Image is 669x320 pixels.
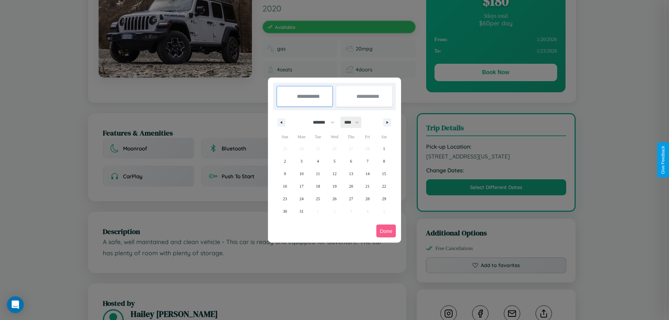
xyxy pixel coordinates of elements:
[277,131,293,142] span: Sun
[376,142,392,155] button: 1
[349,193,353,205] span: 27
[332,167,337,180] span: 12
[283,193,287,205] span: 23
[359,155,376,167] button: 7
[376,225,396,237] button: Done
[343,167,359,180] button: 13
[299,205,303,218] span: 31
[661,146,666,174] div: Give Feedback
[349,167,353,180] span: 13
[326,131,343,142] span: Wed
[299,167,303,180] span: 10
[293,205,309,218] button: 31
[310,131,326,142] span: Tue
[376,193,392,205] button: 29
[293,167,309,180] button: 10
[343,155,359,167] button: 6
[277,180,293,193] button: 16
[383,142,385,155] span: 1
[343,193,359,205] button: 27
[293,180,309,193] button: 17
[7,296,24,313] div: Open Intercom Messenger
[310,155,326,167] button: 4
[359,193,376,205] button: 28
[293,131,309,142] span: Mon
[299,193,303,205] span: 24
[277,167,293,180] button: 9
[359,167,376,180] button: 14
[349,180,353,193] span: 20
[293,155,309,167] button: 3
[277,155,293,167] button: 2
[277,205,293,218] button: 30
[376,180,392,193] button: 22
[359,131,376,142] span: Fri
[366,180,370,193] span: 21
[326,155,343,167] button: 5
[316,193,320,205] span: 25
[317,155,319,167] span: 4
[383,155,385,167] span: 8
[310,193,326,205] button: 25
[283,205,287,218] span: 30
[376,131,392,142] span: Sat
[367,155,369,167] span: 7
[376,155,392,167] button: 8
[310,167,326,180] button: 11
[359,180,376,193] button: 21
[332,193,337,205] span: 26
[343,180,359,193] button: 20
[332,180,337,193] span: 19
[299,180,303,193] span: 17
[376,167,392,180] button: 15
[382,180,386,193] span: 22
[326,193,343,205] button: 26
[316,180,320,193] span: 18
[300,155,302,167] span: 3
[343,131,359,142] span: Thu
[333,155,336,167] span: 5
[366,193,370,205] span: 28
[284,167,286,180] span: 9
[293,193,309,205] button: 24
[326,167,343,180] button: 12
[326,180,343,193] button: 19
[382,193,386,205] span: 29
[284,155,286,167] span: 2
[366,167,370,180] span: 14
[277,193,293,205] button: 23
[310,180,326,193] button: 18
[382,167,386,180] span: 15
[316,167,320,180] span: 11
[350,155,352,167] span: 6
[283,180,287,193] span: 16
